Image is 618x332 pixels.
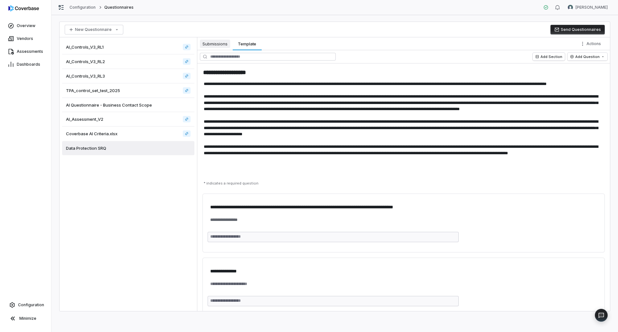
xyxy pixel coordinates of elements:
span: [PERSON_NAME] [576,5,608,10]
a: Configuration [3,299,49,311]
button: Nic Weilbacher avatar[PERSON_NAME] [564,3,612,12]
a: Dashboards [1,59,50,70]
a: AI_Controls_V3_RL1 [62,40,194,54]
span: Coverbase AI Criteria.xlsx [66,131,117,137]
img: Nic Weilbacher avatar [568,5,573,10]
a: TPA_control_set_test_2025 [62,83,194,98]
a: Vendors [1,33,50,44]
a: Assessments [1,46,50,57]
a: TPA_control_set_test_2025 [183,87,191,94]
span: Template [235,40,259,48]
span: AI Questionnaire - Business Contact Scope [66,102,152,108]
span: Dashboards [17,62,40,67]
span: Minimize [19,316,36,321]
span: Overview [17,23,35,28]
a: Data Protection SRQ [62,141,194,155]
button: Add Section [533,53,565,61]
a: AI_Assessment_V2 [62,112,194,127]
a: Coverbase AI Criteria.xlsx [62,127,194,141]
span: AI_Controls_V3_RL1 [66,44,104,50]
a: AI Questionnaire - Business Contact Scope [62,98,194,112]
p: * indicates a required question [201,178,606,188]
span: AI_Controls_V3_RL3 [66,73,105,79]
a: AI_Controls_V3_RL2 [183,58,191,65]
button: More actions [578,39,605,49]
a: AI_Controls_V3_RL2 [62,54,194,69]
button: New Questionnaire [65,25,123,34]
button: Minimize [3,312,49,325]
a: AI_Controls_V3_RL3 [183,73,191,79]
a: Configuration [70,5,96,10]
span: TPA_control_set_test_2025 [66,88,120,93]
span: Submissions [200,40,230,48]
span: Vendors [17,36,33,41]
button: Add Question [567,53,607,61]
a: Coverbase AI Criteria.xlsx [183,130,191,137]
span: AI_Controls_V3_RL2 [66,59,105,64]
span: Assessments [17,49,43,54]
a: Overview [1,20,50,32]
button: Send Questionnaires [550,25,605,34]
a: AI_Assessment_V2 [183,116,191,122]
img: logo-D7KZi-bG.svg [8,5,39,12]
a: AI_Controls_V3_RL1 [183,44,191,50]
span: Data Protection SRQ [66,145,106,151]
span: AI_Assessment_V2 [66,116,103,122]
a: AI_Controls_V3_RL3 [62,69,194,83]
span: Questionnaires [104,5,134,10]
span: Configuration [18,302,44,308]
